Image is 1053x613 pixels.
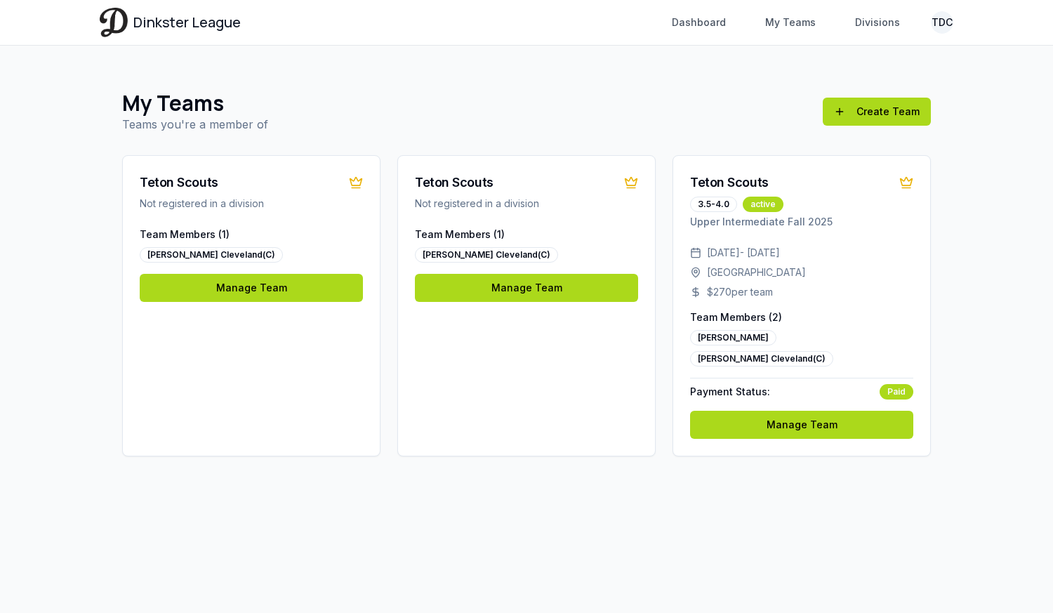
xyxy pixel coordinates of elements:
[690,310,913,324] p: Team Members ( 2 )
[690,197,737,212] div: 3.5-4.0
[880,384,913,400] div: Paid
[707,285,773,299] span: $ 270 per team
[415,274,638,302] a: Manage Team
[690,215,913,229] p: Upper Intermediate Fall 2025
[140,197,363,211] p: Not registered in a division
[707,265,806,279] span: [GEOGRAPHIC_DATA]
[100,8,128,37] img: Dinkster
[690,385,770,399] span: Payment Status:
[690,411,913,439] a: Manage Team
[100,8,241,37] a: Dinkster League
[931,11,953,34] button: TDC
[823,98,931,126] a: Create Team
[133,13,241,32] span: Dinkster League
[122,91,268,116] h1: My Teams
[690,173,769,192] div: Teton Scouts
[140,228,363,242] p: Team Members ( 1 )
[415,247,558,263] div: [PERSON_NAME] Cleveland (C)
[415,197,638,211] p: Not registered in a division
[415,228,638,242] p: Team Members ( 1 )
[743,197,783,212] div: active
[847,10,908,35] a: Divisions
[140,274,363,302] a: Manage Team
[690,351,833,367] div: [PERSON_NAME] Cleveland (C)
[140,173,218,192] div: Teton Scouts
[122,116,268,133] p: Teams you're a member of
[757,10,824,35] a: My Teams
[690,330,776,345] div: [PERSON_NAME]
[987,550,1032,592] iframe: chat widget
[707,246,780,260] span: [DATE] - [DATE]
[415,173,494,192] div: Teton Scouts
[140,247,283,263] div: [PERSON_NAME] Cleveland (C)
[663,10,734,35] a: Dashboard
